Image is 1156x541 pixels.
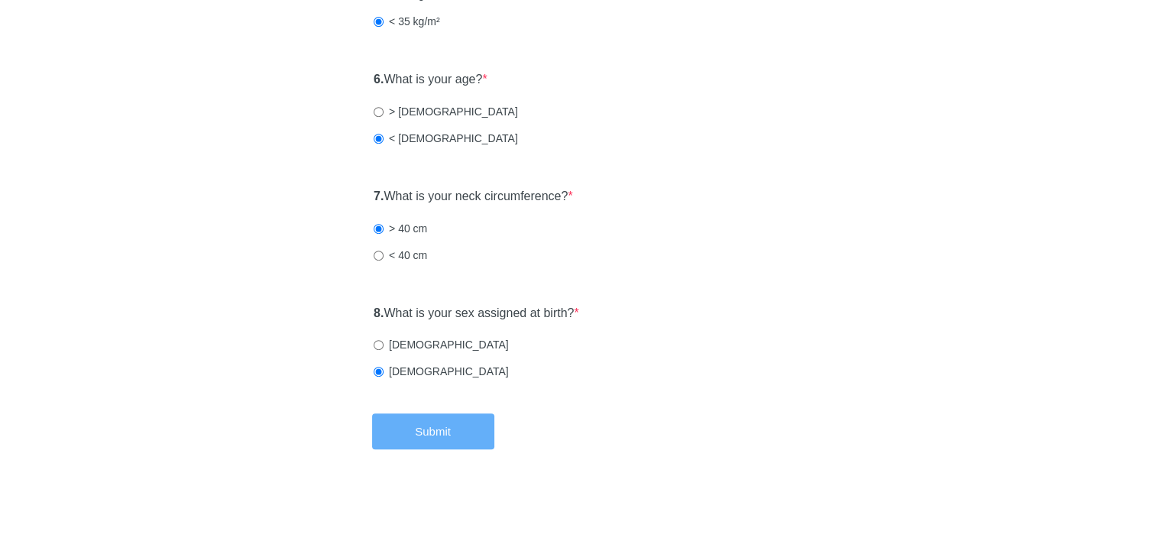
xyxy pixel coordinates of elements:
[374,71,487,89] label: What is your age?
[374,248,427,263] label: < 40 cm
[374,14,440,29] label: < 35 kg/m²
[374,221,427,236] label: > 40 cm
[374,364,509,379] label: [DEMOGRAPHIC_DATA]
[374,73,384,86] strong: 6.
[374,104,518,119] label: > [DEMOGRAPHIC_DATA]
[374,188,573,206] label: What is your neck circumference?
[374,131,518,146] label: < [DEMOGRAPHIC_DATA]
[374,107,384,117] input: > [DEMOGRAPHIC_DATA]
[374,190,384,202] strong: 7.
[372,413,494,449] button: Submit
[374,224,384,234] input: > 40 cm
[374,251,384,261] input: < 40 cm
[374,305,579,322] label: What is your sex assigned at birth?
[374,17,384,27] input: < 35 kg/m²
[374,337,509,352] label: [DEMOGRAPHIC_DATA]
[374,134,384,144] input: < [DEMOGRAPHIC_DATA]
[374,367,384,377] input: [DEMOGRAPHIC_DATA]
[374,340,384,350] input: [DEMOGRAPHIC_DATA]
[374,306,384,319] strong: 8.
